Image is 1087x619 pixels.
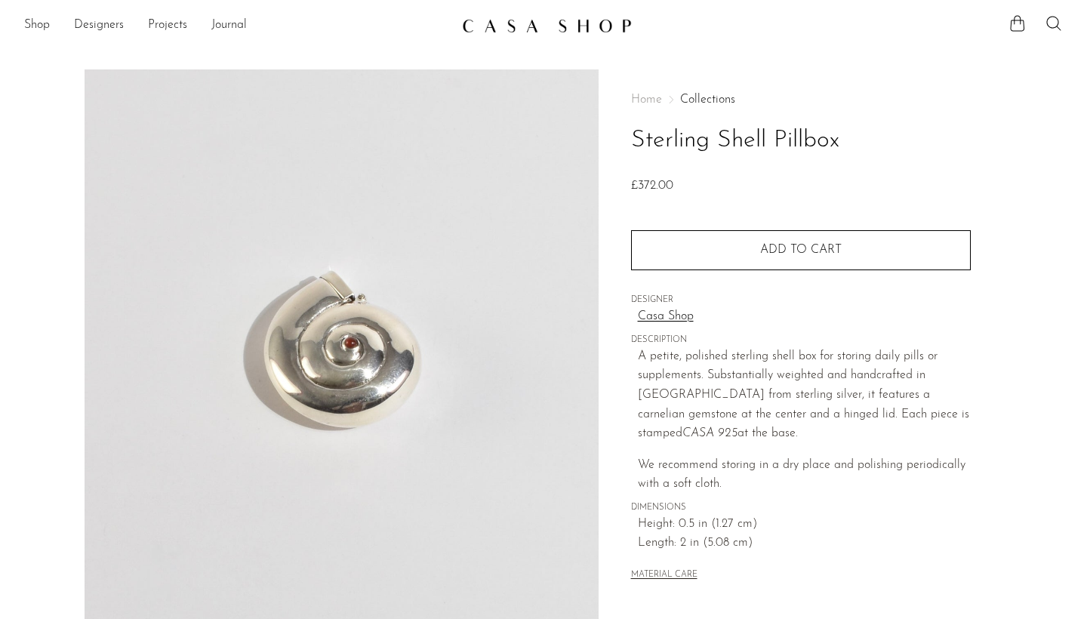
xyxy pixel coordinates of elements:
[638,534,971,553] span: Length: 2 in (5.08 cm)
[760,244,842,256] span: Add to cart
[24,13,450,38] ul: NEW HEADER MENU
[680,94,735,106] a: Collections
[631,294,971,307] span: DESIGNER
[631,122,971,160] h1: Sterling Shell Pillbox
[638,456,971,494] p: We recommend storing in a dry place and polishing periodically with a soft cloth.
[631,334,971,347] span: DESCRIPTION
[682,427,737,439] em: CASA 925
[74,16,124,35] a: Designers
[24,13,450,38] nav: Desktop navigation
[638,347,971,444] p: A petite, polished sterling shell box for storing daily pills or supplements. Substantially weigh...
[638,307,971,327] a: Casa Shop
[148,16,187,35] a: Projects
[24,16,50,35] a: Shop
[631,570,697,581] button: MATERIAL CARE
[631,94,971,106] nav: Breadcrumbs
[631,230,971,269] button: Add to cart
[631,501,971,515] span: DIMENSIONS
[638,515,971,534] span: Height: 0.5 in (1.27 cm)
[631,180,673,192] span: £372.00
[631,94,662,106] span: Home
[211,16,247,35] a: Journal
